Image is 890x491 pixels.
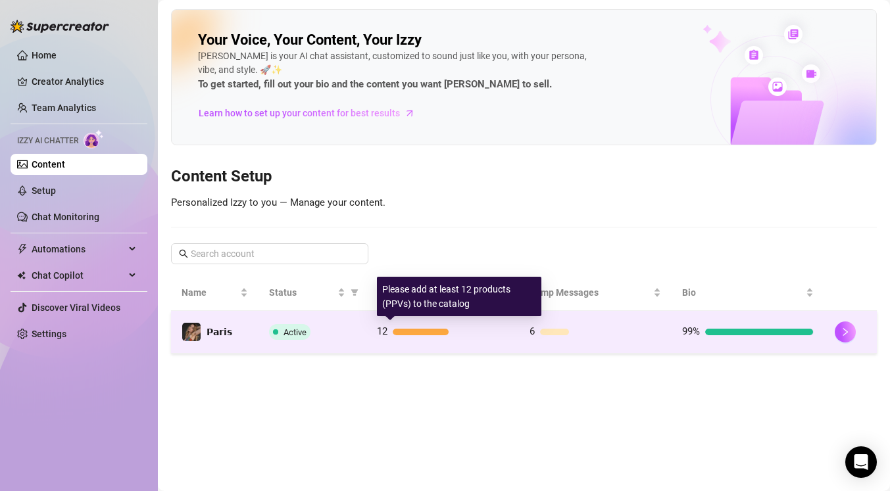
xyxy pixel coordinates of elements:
span: Active [284,327,307,337]
th: Bump Messages [519,275,672,311]
span: 𝗣𝗮𝗿𝗶𝘀 [207,327,232,337]
a: Setup [32,185,56,196]
span: Automations [32,239,125,260]
span: Bio [682,285,803,300]
span: arrow-right [403,106,416,120]
div: Open Intercom Messenger [845,446,877,478]
th: Status [259,275,367,311]
h2: Your Voice, Your Content, Your Izzy [198,31,422,49]
input: Search account [191,246,350,261]
img: ai-chatter-content-library-cLFOSyPT.png [672,11,876,145]
span: 12 [377,325,387,337]
a: Discover Viral Videos [32,302,120,313]
span: Chat Copilot [32,265,125,286]
span: filter [348,283,361,302]
th: Bio [672,275,824,311]
button: right [835,321,856,342]
div: Please add at least 12 products (PPVs) to the catalog [377,277,541,316]
img: AI Chatter [84,129,104,149]
span: thunderbolt [17,244,28,254]
span: search [179,249,188,258]
th: Name [171,275,259,311]
a: Content [32,159,65,170]
a: Home [32,50,57,60]
span: Status [269,285,335,300]
h3: Content Setup [171,166,877,187]
span: filter [351,289,358,296]
img: 𝗣𝗮𝗿𝗶𝘀 [182,323,201,341]
span: Personalized Izzy to you — Manage your content. [171,197,385,208]
a: Learn how to set up your content for best results [198,103,425,124]
span: 99% [682,325,700,337]
a: Creator Analytics [32,71,137,92]
span: Izzy AI Chatter [17,135,78,147]
span: Name [182,285,237,300]
a: Team Analytics [32,103,96,113]
span: 6 [530,325,535,337]
span: Learn how to set up your content for best results [199,106,400,120]
a: Settings [32,329,66,339]
strong: To get started, fill out your bio and the content you want [PERSON_NAME] to sell. [198,78,552,90]
a: Chat Monitoring [32,212,99,222]
img: Chat Copilot [17,271,26,280]
div: [PERSON_NAME] is your AI chat assistant, customized to sound just like you, with your persona, vi... [198,49,593,93]
img: logo-BBDzfeDw.svg [11,20,109,33]
span: Bump Messages [530,285,651,300]
span: right [841,327,850,337]
th: Products [366,275,519,311]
